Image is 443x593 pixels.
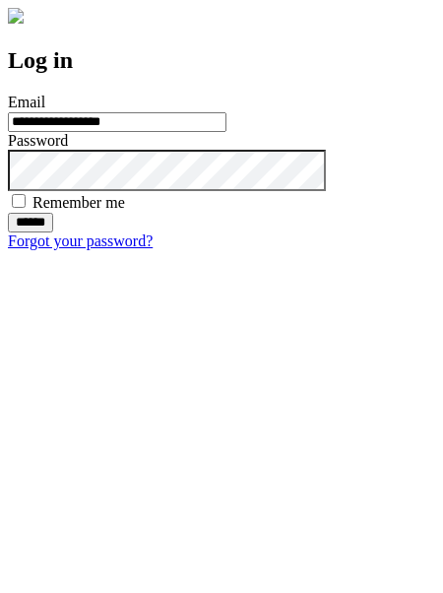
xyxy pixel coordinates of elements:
img: logo-4e3dc11c47720685a147b03b5a06dd966a58ff35d612b21f08c02c0306f2b779.png [8,8,24,24]
label: Remember me [32,194,125,211]
a: Forgot your password? [8,232,153,249]
label: Password [8,132,68,149]
h2: Log in [8,47,435,74]
label: Email [8,94,45,110]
